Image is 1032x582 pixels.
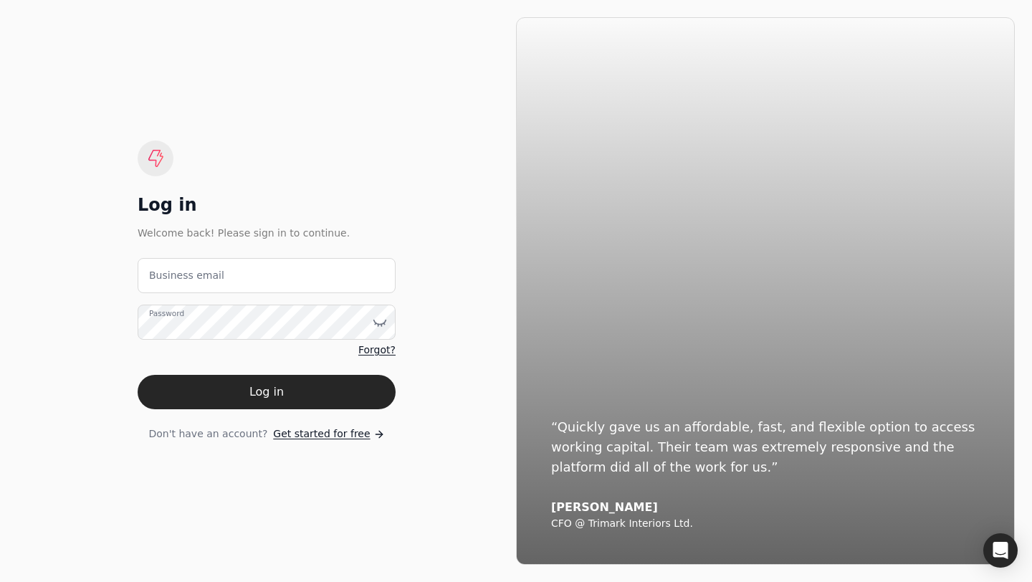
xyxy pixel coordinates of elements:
[358,343,396,358] a: Forgot?
[551,517,980,530] div: CFO @ Trimark Interiors Ltd.
[983,533,1018,568] div: Open Intercom Messenger
[273,426,370,442] span: Get started for free
[138,194,396,216] div: Log in
[273,426,384,442] a: Get started for free
[149,308,184,320] label: Password
[551,500,980,515] div: [PERSON_NAME]
[138,375,396,409] button: Log in
[149,268,224,283] label: Business email
[148,426,267,442] span: Don't have an account?
[138,225,396,241] div: Welcome back! Please sign in to continue.
[551,417,980,477] div: “Quickly gave us an affordable, fast, and flexible option to access working capital. Their team w...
